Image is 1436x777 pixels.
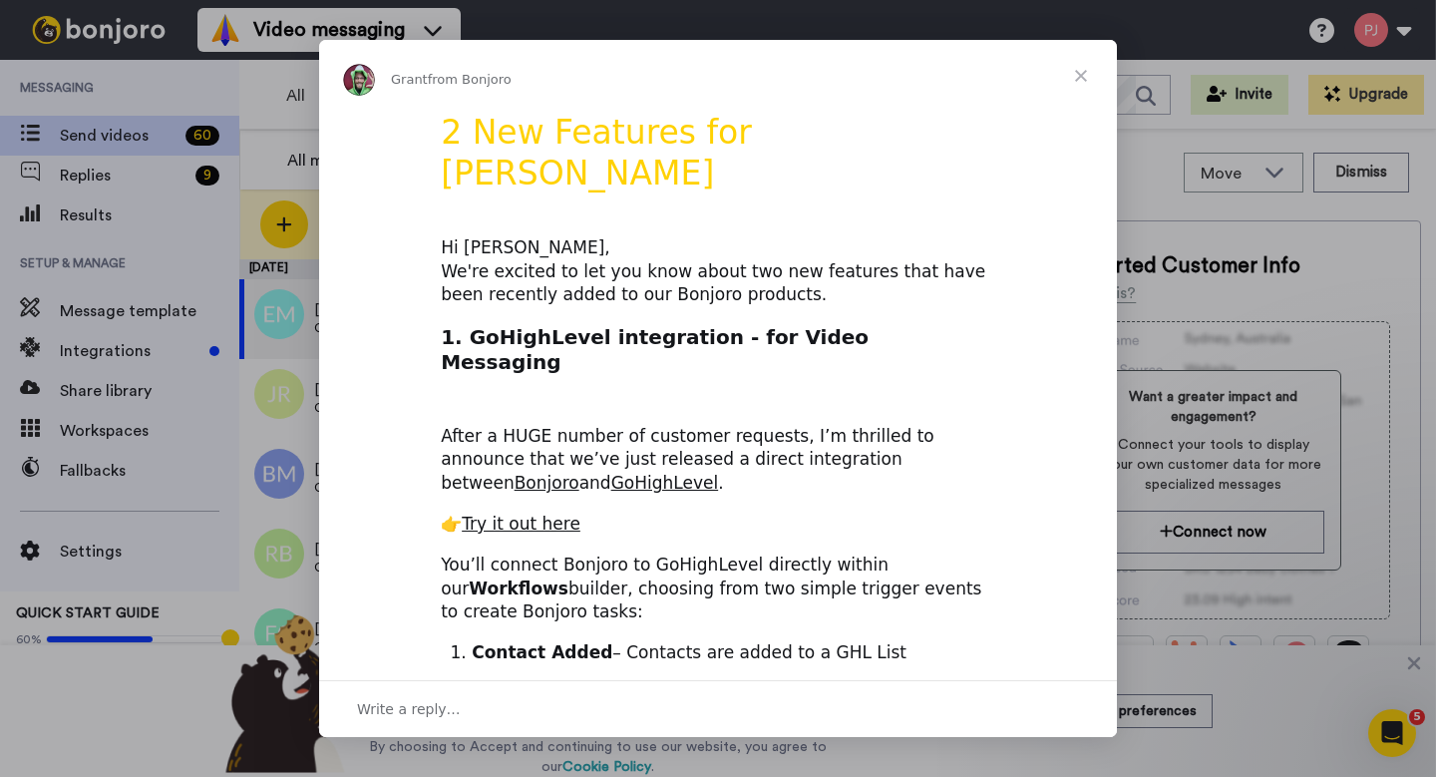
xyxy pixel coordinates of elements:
[343,64,375,96] img: Profile image for Grant
[1045,40,1117,112] span: Close
[441,236,995,307] div: Hi [PERSON_NAME], We're excited to let you know about two new features that have been recently ad...
[462,514,580,534] a: Try it out here
[515,473,579,493] a: Bonjoro
[469,579,568,598] b: Workflows
[441,324,995,386] h2: 1. GoHighLevel integration - for Video Messaging
[441,513,995,537] div: 👉
[319,680,1117,737] div: Open conversation and reply
[611,473,719,493] a: GoHighLevel
[472,641,995,665] li: – Contacts are added to a GHL List
[391,72,428,87] span: Grant
[357,696,461,722] span: Write a reply…
[428,72,512,87] span: from Bonjoro
[441,554,995,624] div: You’ll connect Bonjoro to GoHighLevel directly within our builder, choosing from two simple trigg...
[441,113,995,206] h1: 2 New Features for [PERSON_NAME]
[441,401,995,496] div: After a HUGE number of customer requests, I’m thrilled to announce that we’ve just released a dir...
[472,642,612,662] b: Contact Added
